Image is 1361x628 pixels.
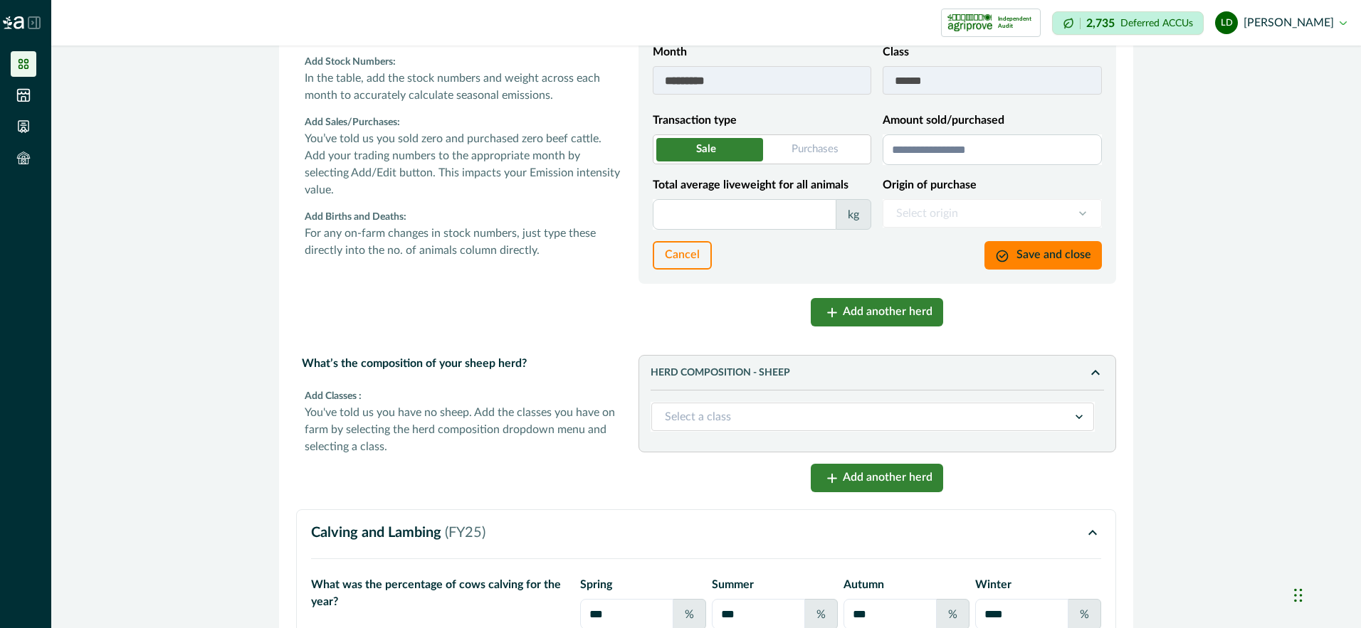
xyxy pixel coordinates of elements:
[311,576,563,610] p: What was the percentage of cows calving for the year?
[844,576,969,593] p: autumn
[305,210,621,225] p: Add Births and Deaths:
[653,176,863,193] label: Total average liveweight for all animals
[653,43,863,60] label: Month
[883,43,1093,60] label: Class
[296,349,627,378] p: What’s the composition of your sheep herd?
[305,130,621,198] p: You’ve told us you sold zero and purchased zero beef cattle. Add your trading numbers to the appr...
[305,115,621,130] p: Add Sales/Purchases:
[651,367,1087,379] p: HERD COMPOSITION - Sheep
[883,176,1093,193] label: Origin of purchase
[653,241,712,270] button: Cancel
[305,225,621,259] p: For any on-farm changes in stock numbers, just type these directly into the no. of animals column...
[1120,18,1193,28] p: Deferred ACCUs
[975,576,1101,593] p: winter
[3,16,24,29] img: Logo
[984,241,1102,270] button: Save and close
[580,576,706,593] p: spring
[305,55,621,70] p: Add Stock Numbers:
[947,11,992,34] img: certification logo
[305,389,621,404] p: Add Classes :
[653,112,863,129] label: Transaction type
[305,404,621,455] p: You've told us you have no sheep. Add the classes you have on farm by selecting the herd composit...
[305,70,621,104] p: In the table, add the stock numbers and weight across each month to accurately calculate seasonal...
[311,524,485,541] p: Calving and Lambing
[1086,18,1115,29] p: 2,735
[1215,6,1347,40] button: leonie doran[PERSON_NAME]
[836,199,871,230] div: kg
[712,576,838,593] p: summer
[311,524,1101,541] button: Calving and Lambing (FY25)
[445,526,485,540] span: ( FY25 )
[651,364,1104,381] button: HERD COMPOSITION - Sheep
[811,464,943,492] button: Add another herd
[998,16,1034,30] p: Independent Audit
[811,298,943,326] button: Add another herd
[1294,574,1303,617] div: Drag
[651,390,1104,432] div: HERD COMPOSITION - Sheep
[1290,560,1361,628] iframe: Chat Widget
[883,112,1093,129] label: Amount sold/purchased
